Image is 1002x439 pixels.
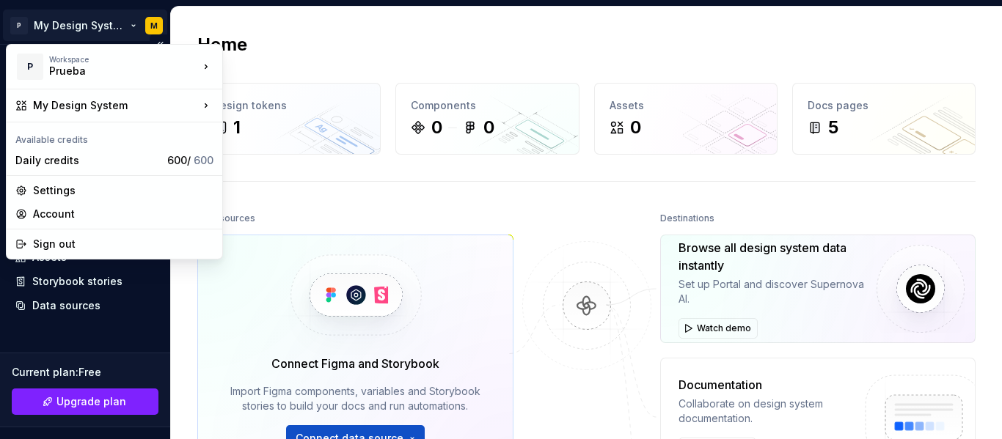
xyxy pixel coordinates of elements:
[17,54,43,80] div: P
[49,55,199,64] div: Workspace
[194,154,213,166] span: 600
[10,125,219,149] div: Available credits
[33,237,213,251] div: Sign out
[167,154,213,166] span: 600 /
[33,98,199,113] div: My Design System
[49,64,174,78] div: Prueba
[33,183,213,198] div: Settings
[15,153,161,168] div: Daily credits
[33,207,213,221] div: Account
